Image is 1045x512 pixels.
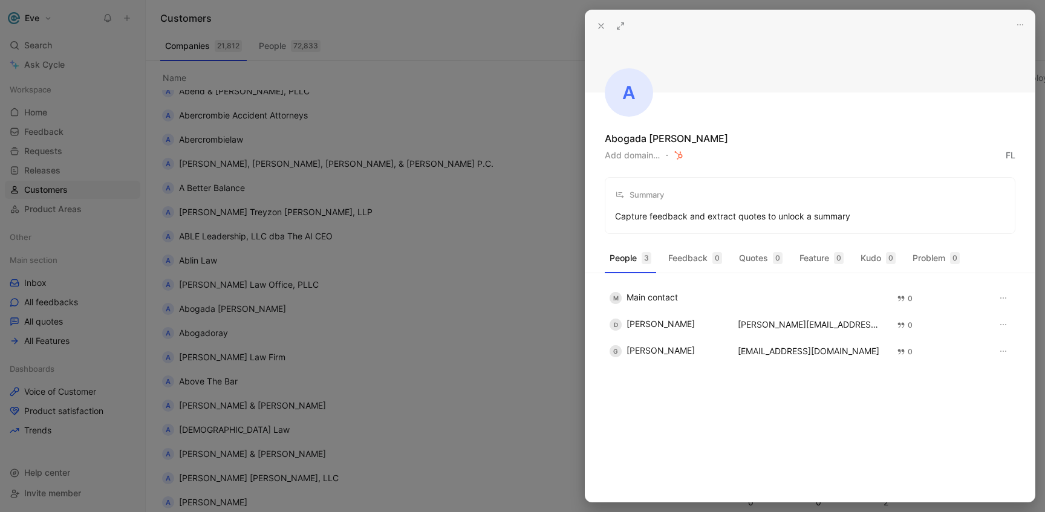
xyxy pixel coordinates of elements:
[1006,148,1015,163] div: FL
[908,248,965,268] button: Problem
[610,319,723,331] div: [PERSON_NAME]
[738,320,883,329] div: [PERSON_NAME][EMAIL_ADDRESS][DOMAIN_NAME]
[615,187,664,202] div: Summary
[605,68,653,117] div: A
[950,252,960,264] div: 0
[610,345,723,357] div: [PERSON_NAME]
[605,148,660,163] button: Add domain…
[610,292,622,304] div: M
[610,319,622,331] div: D
[605,248,656,268] button: People
[610,292,723,304] div: Main contact
[738,346,883,355] div: [EMAIL_ADDRESS][DOMAIN_NAME]
[897,293,913,305] div: 0
[642,252,651,264] div: 3
[610,345,622,357] div: G
[734,248,787,268] button: Quotes
[834,252,844,264] div: 0
[663,248,727,268] button: Feedback
[795,248,848,268] button: Feature
[712,252,722,264] div: 0
[605,131,728,146] div: Abogada [PERSON_NAME]
[615,209,850,224] div: Capture feedback and extract quotes to unlock a summary
[897,346,913,358] div: 0
[856,248,900,268] button: Kudo
[897,319,913,331] div: 0
[773,252,783,264] div: 0
[886,252,896,264] div: 0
